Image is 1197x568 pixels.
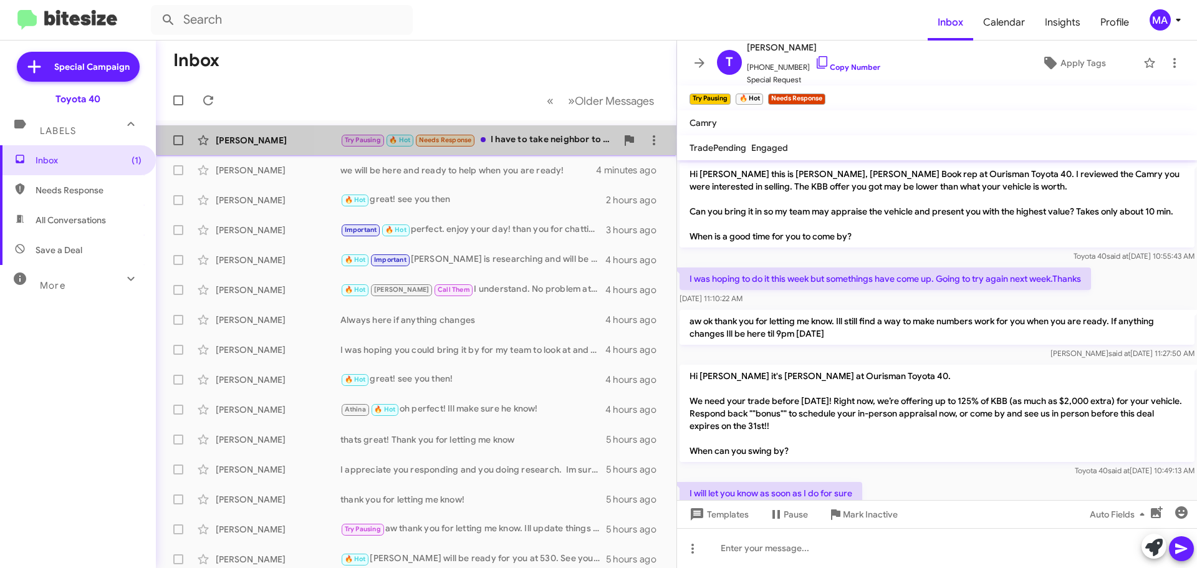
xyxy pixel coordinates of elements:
[173,51,219,70] h1: Inbox
[606,493,666,506] div: 5 hours ago
[151,5,413,35] input: Search
[36,154,142,166] span: Inbox
[605,373,666,386] div: 4 hours ago
[340,522,606,536] div: aw thank you for letting me know. Ill update things and hopefully in the future we can help you!
[216,463,340,476] div: [PERSON_NAME]
[677,503,759,526] button: Templates
[606,224,666,236] div: 3 hours ago
[345,136,381,144] span: Try Pausing
[340,164,596,176] div: we will be here and ready to help when you are ready!
[216,553,340,566] div: [PERSON_NAME]
[680,310,1195,345] p: aw ok thank you for letting me know. Ill still find a way to make numbers work for you when you a...
[340,344,605,356] div: I was hoping you could bring it by for my team to look at and give you a solid number
[747,40,880,55] span: [PERSON_NAME]
[216,523,340,536] div: [PERSON_NAME]
[1009,52,1137,74] button: Apply Tags
[17,52,140,82] a: Special Campaign
[1108,466,1130,475] span: said at
[680,294,743,303] span: [DATE] 11:10:22 AM
[340,493,606,506] div: thank you for letting me know!
[374,405,395,413] span: 🔥 Hot
[345,375,366,383] span: 🔥 Hot
[216,284,340,296] div: [PERSON_NAME]
[815,62,880,72] a: Copy Number
[973,4,1035,41] a: Calendar
[605,254,666,266] div: 4 hours ago
[216,134,340,147] div: [PERSON_NAME]
[340,282,605,297] div: I understand. No problem at all
[216,373,340,386] div: [PERSON_NAME]
[374,256,406,264] span: Important
[216,433,340,446] div: [PERSON_NAME]
[216,254,340,266] div: [PERSON_NAME]
[1108,349,1130,358] span: said at
[36,184,142,196] span: Needs Response
[1139,9,1183,31] button: MA
[216,403,340,416] div: [PERSON_NAME]
[596,164,666,176] div: 4 minutes ago
[690,142,746,153] span: TradePending
[345,256,366,264] span: 🔥 Hot
[374,286,430,294] span: [PERSON_NAME]
[747,74,880,86] span: Special Request
[345,286,366,294] span: 🔥 Hot
[216,164,340,176] div: [PERSON_NAME]
[575,94,654,108] span: Older Messages
[216,314,340,326] div: [PERSON_NAME]
[438,286,470,294] span: Call Them
[340,402,605,416] div: oh perfect! Ill make sure he know!
[606,463,666,476] div: 5 hours ago
[736,94,762,105] small: 🔥 Hot
[768,94,825,105] small: Needs Response
[216,224,340,236] div: [PERSON_NAME]
[216,344,340,356] div: [PERSON_NAME]
[680,482,862,504] p: I will let you know as soon as I do for sure
[340,223,606,237] div: perfect. enjoy your day! than you for chatting with me
[340,433,606,446] div: thats great! Thank you for letting me know
[216,493,340,506] div: [PERSON_NAME]
[36,214,106,226] span: All Conversations
[690,94,731,105] small: Try Pausing
[784,503,808,526] span: Pause
[1050,349,1195,358] span: [PERSON_NAME] [DATE] 11:27:50 AM
[539,88,561,113] button: Previous
[680,365,1195,462] p: Hi [PERSON_NAME] it's [PERSON_NAME] at Ourisman Toyota 40. We need your trade before [DATE]! Righ...
[680,163,1195,248] p: Hi [PERSON_NAME] this is [PERSON_NAME], [PERSON_NAME] Book rep at Ourisman Toyota 40. I reviewed ...
[345,196,366,204] span: 🔥 Hot
[1090,503,1150,526] span: Auto Fields
[680,267,1091,290] p: I was hoping to do it this week but somethings have come up. Going to try again next week.Thanks
[340,372,605,387] div: great! see you then!
[419,136,472,144] span: Needs Response
[606,194,666,206] div: 2 hours ago
[340,193,606,207] div: great! see you then
[726,52,733,72] span: T
[747,55,880,74] span: [PHONE_NUMBER]
[1150,9,1171,31] div: MA
[1075,466,1195,475] span: Toyota 40 [DATE] 10:49:13 AM
[751,142,788,153] span: Engaged
[385,226,406,234] span: 🔥 Hot
[843,503,898,526] span: Mark Inactive
[345,525,381,533] span: Try Pausing
[547,93,554,108] span: «
[687,503,749,526] span: Templates
[55,93,100,105] div: Toyota 40
[54,60,130,73] span: Special Campaign
[340,133,617,147] div: I have to take neighbor to work by nine.Should be there by 915.See what is available.
[340,463,606,476] div: I appreciate you responding and you doing research. Im surprised our number and your research has...
[540,88,661,113] nav: Page navigation example
[340,552,606,566] div: [PERSON_NAME] will be ready for you at 530. See you tonight
[605,403,666,416] div: 4 hours ago
[1107,251,1128,261] span: said at
[606,433,666,446] div: 5 hours ago
[1035,4,1090,41] a: Insights
[928,4,973,41] a: Inbox
[40,125,76,137] span: Labels
[606,553,666,566] div: 5 hours ago
[1090,4,1139,41] a: Profile
[605,344,666,356] div: 4 hours ago
[345,226,377,234] span: Important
